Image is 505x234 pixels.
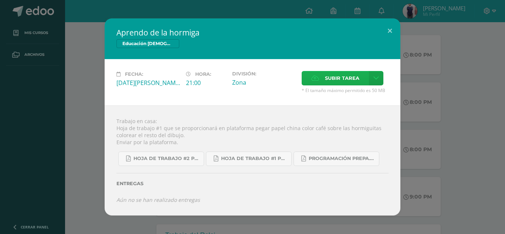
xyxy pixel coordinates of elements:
span: * El tamaño máximo permitido es 50 MB [302,87,389,94]
i: Aún no se han realizado entregas [116,196,200,203]
div: Trabajo en casa: Hoja de trabajo #1 que se proporcionará en plataforma pegar papel china color ca... [105,105,400,216]
label: División: [232,71,296,77]
span: Educación [DEMOGRAPHIC_DATA] [116,39,179,48]
div: 21:00 [186,79,226,87]
span: Hora: [195,71,211,77]
span: Subir tarea [325,71,359,85]
div: Zona [232,78,296,87]
span: Hoja de trabajo #1 prepa 4ta. Unidad 2025.pdf [221,156,288,162]
span: Fecha: [125,71,143,77]
button: Close (Esc) [379,18,400,44]
span: Hoja de trabajo #2 prepa A-B 4ta. Unidad 2025.pdf [133,156,200,162]
span: Programación Prepa.B 4ta. Unidad 2025.pdf [309,156,375,162]
a: Programación Prepa.B 4ta. Unidad 2025.pdf [294,152,379,166]
div: [DATE][PERSON_NAME] [116,79,180,87]
a: Hoja de trabajo #1 prepa 4ta. Unidad 2025.pdf [206,152,292,166]
h2: Aprendo de la hormiga [116,27,389,38]
label: Entregas [116,181,389,186]
a: Hoja de trabajo #2 prepa A-B 4ta. Unidad 2025.pdf [118,152,204,166]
